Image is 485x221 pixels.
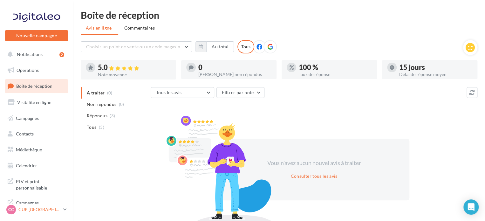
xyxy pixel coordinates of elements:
[399,64,472,71] div: 15 jours
[16,163,37,168] span: Calendrier
[86,44,180,49] span: Choisir un point de vente ou un code magasin
[87,113,107,119] span: Répondus
[4,175,69,193] a: PLV et print personnalisable
[463,199,479,215] div: Open Intercom Messenger
[4,127,69,141] a: Contacts
[98,64,171,71] div: 5.0
[110,113,115,118] span: (3)
[16,83,52,89] span: Boîte de réception
[299,72,372,77] div: Taux de réponse
[87,124,96,130] span: Tous
[16,147,42,152] span: Médiathèque
[124,25,155,31] span: Commentaires
[18,206,61,213] p: CUP [GEOGRAPHIC_DATA]
[16,198,65,212] span: Campagnes DataOnDemand
[81,10,477,20] div: Boîte de réception
[4,48,67,61] button: Notifications 2
[99,125,104,130] span: (3)
[8,206,14,213] span: CC
[81,41,192,52] button: Choisir un point de vente ou un code magasin
[4,112,69,125] a: Campagnes
[299,64,372,71] div: 100 %
[59,52,64,57] div: 2
[198,72,271,77] div: [PERSON_NAME] non répondus
[237,40,254,53] div: Tous
[17,67,39,73] span: Opérations
[17,100,51,105] span: Visibilité en ligne
[4,79,69,93] a: Boîte de réception
[156,90,182,95] span: Tous les avis
[87,101,116,107] span: Non répondus
[17,52,43,57] span: Notifications
[4,196,69,215] a: Campagnes DataOnDemand
[5,30,68,41] button: Nouvelle campagne
[195,41,234,52] button: Au total
[16,131,34,136] span: Contacts
[5,204,68,216] a: CC CUP [GEOGRAPHIC_DATA]
[98,73,171,77] div: Note moyenne
[119,102,124,107] span: (0)
[206,41,234,52] button: Au total
[16,177,65,191] span: PLV et print personnalisable
[216,87,264,98] button: Filtrer par note
[288,172,340,180] button: Consulter tous les avis
[4,159,69,172] a: Calendrier
[198,64,271,71] div: 0
[16,115,39,121] span: Campagnes
[4,64,69,77] a: Opérations
[259,159,369,167] div: Vous n'avez aucun nouvel avis à traiter
[151,87,214,98] button: Tous les avis
[399,72,472,77] div: Délai de réponse moyen
[4,143,69,156] a: Médiathèque
[4,96,69,109] a: Visibilité en ligne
